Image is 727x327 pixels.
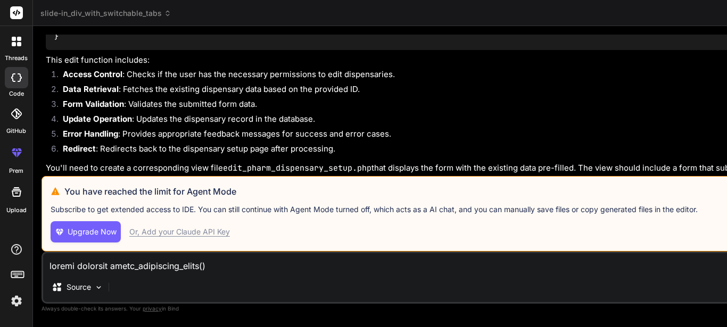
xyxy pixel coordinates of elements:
strong: Access Control [63,69,122,79]
strong: Data Retrieval [63,84,119,94]
span: slide-in_div_with_switchable_tabs [40,8,171,19]
label: Upload [6,206,27,215]
code: edit_pharm_dispensary_setup.php [223,163,371,173]
p: Source [67,282,91,292]
strong: Redirect [63,144,96,154]
span: Upgrade Now [68,227,117,237]
strong: Error Handling [63,129,118,139]
button: Upgrade Now [51,221,121,242]
strong: Form Validation [63,99,124,109]
label: threads [5,54,28,63]
span: privacy [143,305,162,312]
label: prem [9,166,23,175]
div: Or, Add your Claude API Key [129,227,230,237]
strong: Update Operation [63,114,132,124]
label: code [9,89,24,98]
img: Pick Models [94,283,103,292]
label: GitHub [6,127,26,136]
img: settings [7,292,26,310]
